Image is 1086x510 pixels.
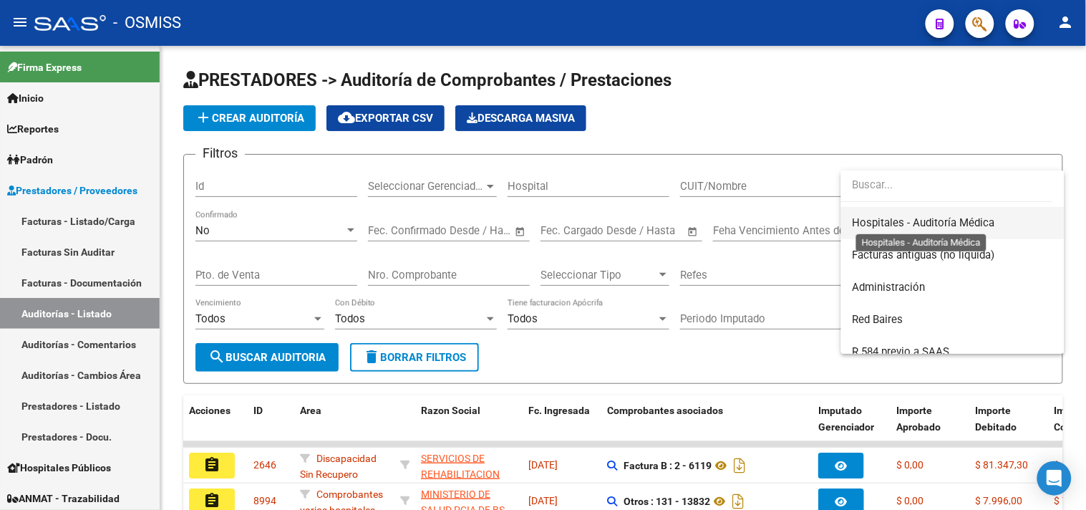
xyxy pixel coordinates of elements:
span: Facturas antiguas (no liquida) [853,249,995,261]
span: Hospitales - Auditoría Médica [853,216,995,229]
span: Administración [853,281,926,294]
div: Open Intercom Messenger [1037,461,1072,496]
span: R 584 previo a SAAS [853,345,950,358]
span: Red Baires [853,313,903,326]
